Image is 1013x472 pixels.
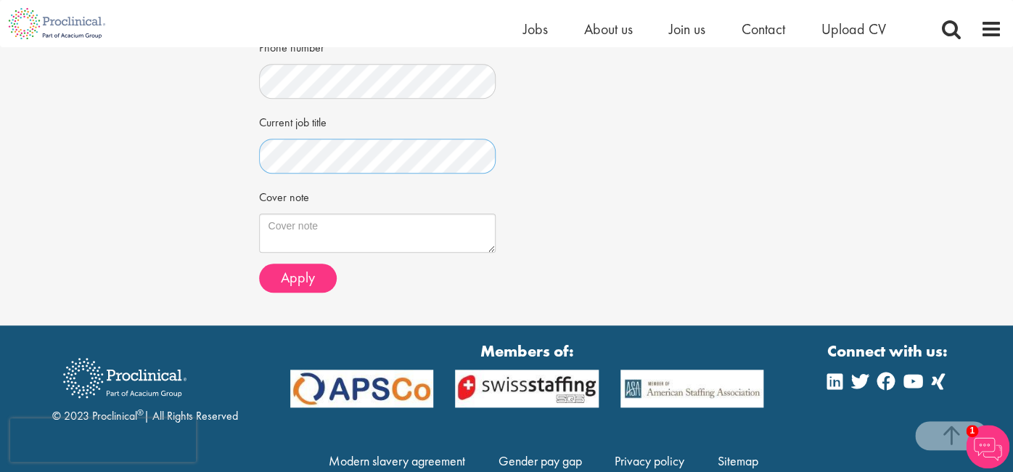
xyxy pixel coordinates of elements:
[444,370,610,407] img: APSCo
[718,452,758,469] a: Sitemap
[669,20,705,38] a: Join us
[281,268,315,287] span: Apply
[137,407,144,418] sup: ®
[279,370,445,407] img: APSCo
[821,20,886,38] a: Upload CV
[966,425,978,437] span: 1
[827,340,950,362] strong: Connect with us:
[259,264,337,293] button: Apply
[52,348,197,408] img: Proclinical Recruitment
[742,20,785,38] a: Contact
[584,20,633,38] a: About us
[498,452,581,469] a: Gender pay gap
[10,418,196,462] iframe: reCAPTCHA
[52,347,238,425] div: © 2023 Proclinical | All Rights Reserved
[259,184,309,206] label: Cover note
[329,452,465,469] a: Modern slavery agreement
[259,110,327,131] label: Current job title
[966,425,1009,468] img: Chatbot
[290,340,764,362] strong: Members of:
[610,370,775,407] img: APSCo
[615,452,684,469] a: Privacy policy
[523,20,548,38] a: Jobs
